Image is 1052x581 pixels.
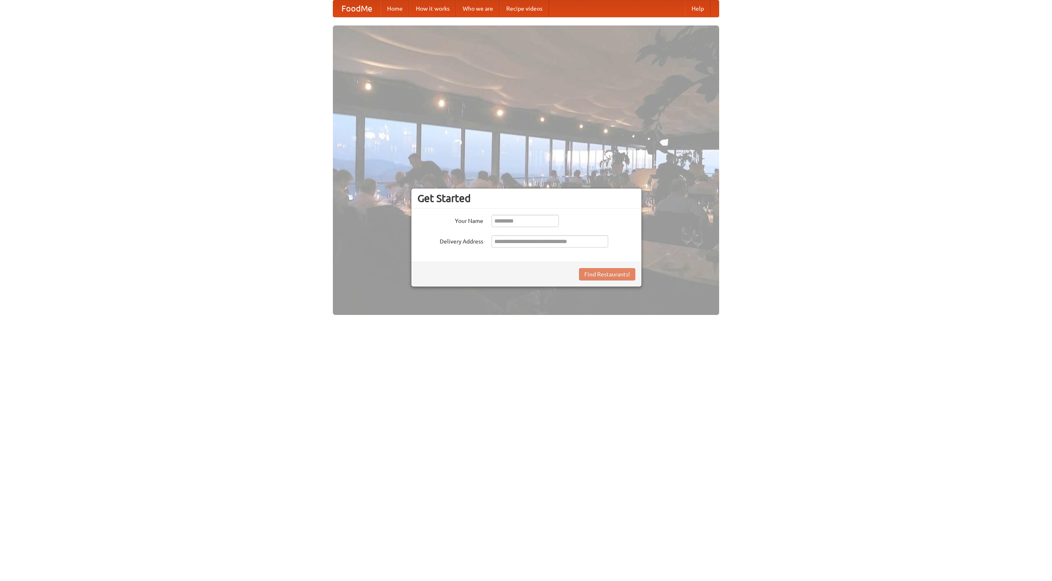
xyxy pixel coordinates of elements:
label: Delivery Address [418,235,483,246]
a: Who we are [456,0,500,17]
h3: Get Started [418,192,635,204]
a: Recipe videos [500,0,549,17]
a: FoodMe [333,0,381,17]
a: Help [685,0,711,17]
button: Find Restaurants! [579,268,635,280]
a: Home [381,0,409,17]
label: Your Name [418,215,483,225]
a: How it works [409,0,456,17]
